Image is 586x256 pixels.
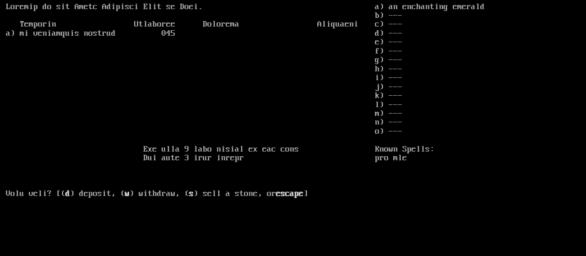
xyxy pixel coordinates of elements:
b: s [189,189,194,198]
b: w [125,189,130,198]
b: escape [276,189,304,198]
larn: Loremip do sit Ametc Adipisci Elit se Doei. Temporin Utlaboree Dolorema Aliquaeni a) mi veniamqui... [6,3,375,243]
stats: a) an enchanting emerald b) --- c) --- d) --- e) --- f) --- g) --- h) --- i) --- j) --- k) --- l)... [375,3,580,243]
b: d [65,189,70,198]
